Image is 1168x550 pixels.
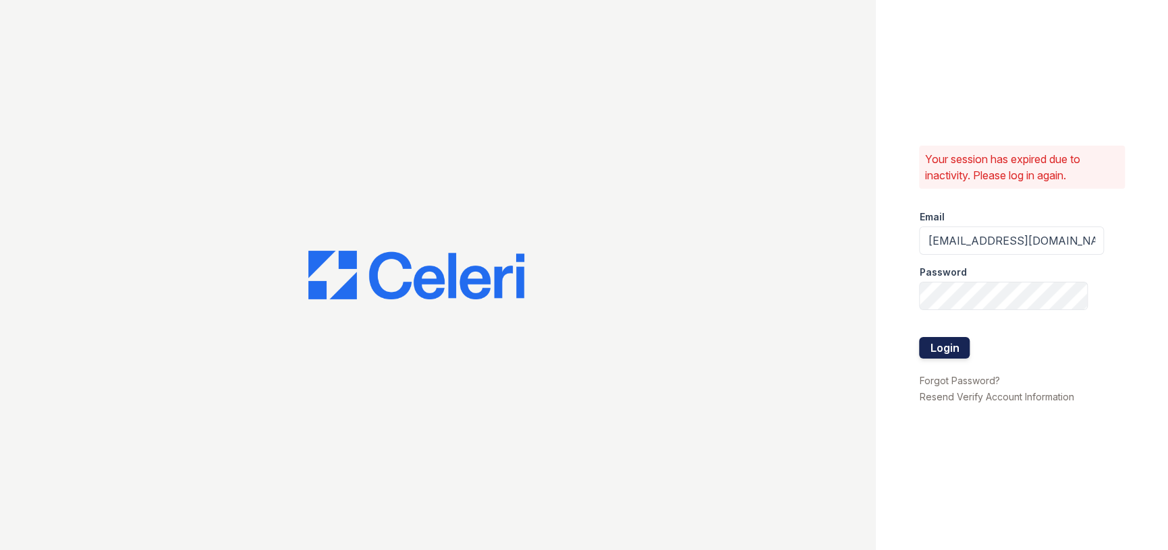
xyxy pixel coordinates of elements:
[919,266,966,279] label: Password
[919,210,944,224] label: Email
[919,337,970,359] button: Login
[924,151,1119,183] p: Your session has expired due to inactivity. Please log in again.
[919,391,1074,402] a: Resend Verify Account Information
[308,251,524,299] img: CE_Logo_Blue-a8612792a0a2168367f1c8372b55b34899dd931a85d93a1a3d3e32e68fde9ad4.png
[919,375,999,386] a: Forgot Password?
